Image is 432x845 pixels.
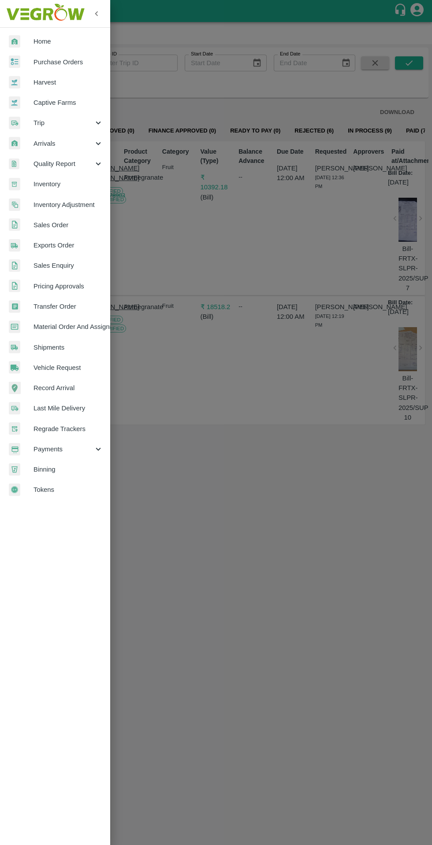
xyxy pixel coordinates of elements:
[34,118,93,128] span: Trip
[34,98,103,107] span: Captive Farms
[9,402,20,415] img: delivery
[9,483,20,496] img: tokens
[9,463,20,476] img: bin
[9,137,20,150] img: whArrival
[34,37,103,46] span: Home
[34,179,103,189] span: Inventory
[9,321,20,333] img: centralMaterial
[9,361,20,374] img: vehicle
[34,57,103,67] span: Purchase Orders
[34,343,103,352] span: Shipments
[9,341,20,354] img: shipments
[9,218,20,231] img: sales
[9,76,20,89] img: harvest
[34,383,103,393] span: Record Arrival
[9,198,20,211] img: inventory
[9,422,20,435] img: whTracker
[9,239,20,252] img: shipments
[34,159,93,169] span: Quality Report
[34,261,103,270] span: Sales Enquiry
[9,280,20,292] img: sales
[9,159,19,170] img: qualityReport
[9,300,20,313] img: whTransfer
[9,35,20,48] img: whArrival
[34,139,93,148] span: Arrivals
[34,424,103,434] span: Regrade Trackers
[34,200,103,210] span: Inventory Adjustment
[9,443,20,456] img: payment
[34,322,103,332] span: Material Order And Assignment
[34,485,103,494] span: Tokens
[9,117,20,129] img: delivery
[34,77,103,87] span: Harvest
[34,281,103,291] span: Pricing Approvals
[9,96,20,109] img: harvest
[34,465,103,474] span: Binning
[9,178,20,191] img: whInventory
[34,403,103,413] span: Last Mile Delivery
[34,363,103,373] span: Vehicle Request
[9,55,20,68] img: reciept
[9,259,20,272] img: sales
[34,220,103,230] span: Sales Order
[34,240,103,250] span: Exports Order
[34,444,93,454] span: Payments
[34,302,103,311] span: Transfer Order
[9,382,21,394] img: recordArrival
